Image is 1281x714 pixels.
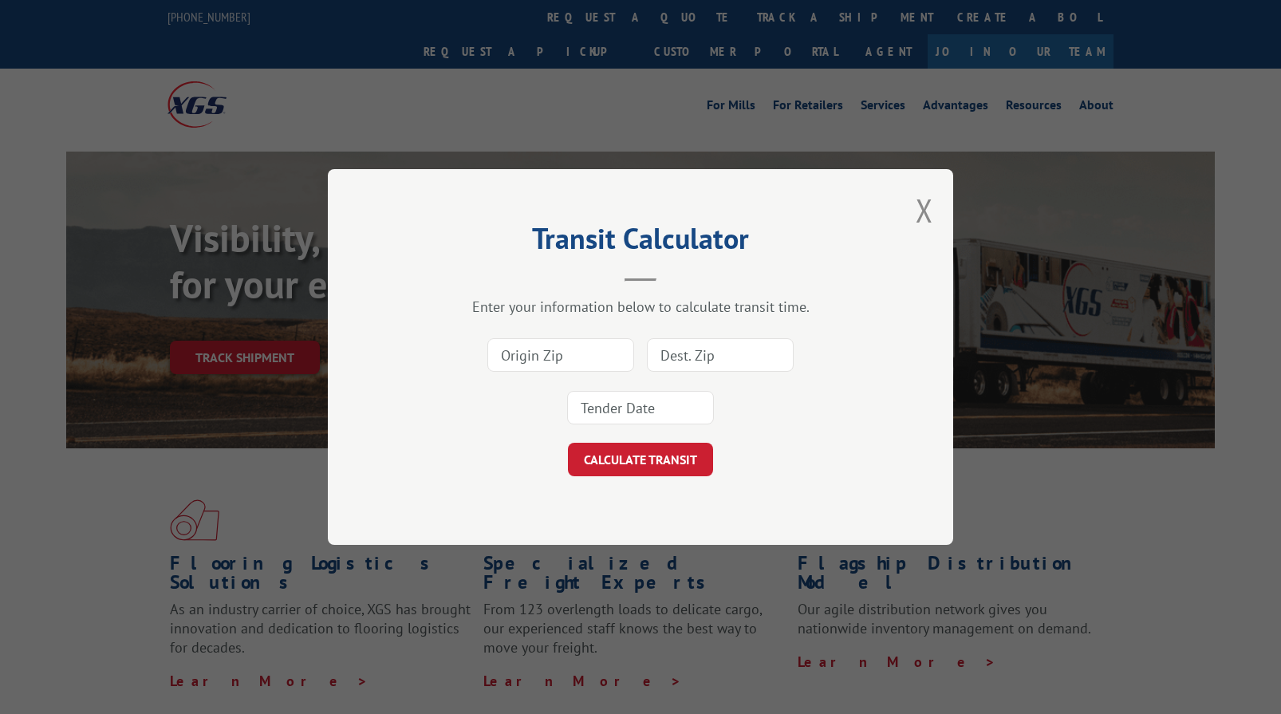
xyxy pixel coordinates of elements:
input: Tender Date [567,391,714,424]
h2: Transit Calculator [408,227,873,258]
button: Close modal [916,189,933,231]
input: Dest. Zip [647,338,794,372]
button: CALCULATE TRANSIT [568,443,713,476]
div: Enter your information below to calculate transit time. [408,298,873,316]
input: Origin Zip [487,338,634,372]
